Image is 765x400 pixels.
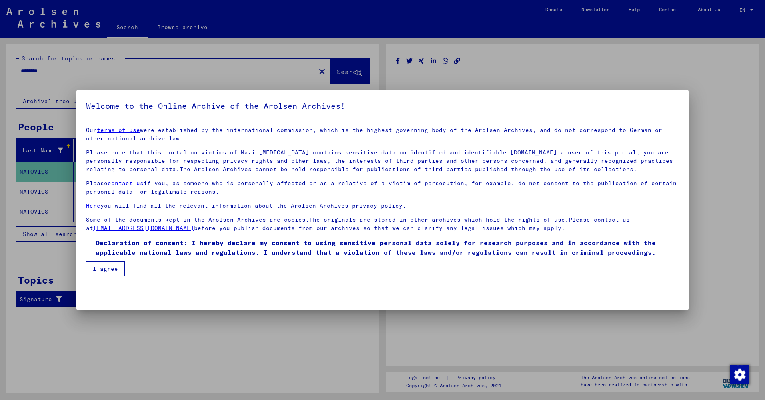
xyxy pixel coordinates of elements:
p: Some of the documents kept in the Arolsen Archives are copies.The originals are stored in other a... [86,216,679,232]
img: Modification du consentement [730,365,749,384]
a: [EMAIL_ADDRESS][DOMAIN_NAME] [93,224,194,232]
p: Please note that this portal on victims of Nazi [MEDICAL_DATA] contains sensitive data on identif... [86,148,679,174]
p: you will find all the relevant information about the Arolsen Archives privacy policy. [86,202,679,210]
p: Our were established by the international commission, which is the highest governing body of the ... [86,126,679,143]
a: Here [86,202,100,209]
a: terms of use [97,126,140,134]
span: Declaration of consent: I hereby declare my consent to using sensitive personal data solely for r... [96,238,679,257]
h5: Welcome to the Online Archive of the Arolsen Archives! [86,100,679,112]
p: Please if you, as someone who is personally affected or as a relative of a victim of persecution,... [86,179,679,196]
a: contact us [108,180,144,187]
button: I agree [86,261,125,276]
